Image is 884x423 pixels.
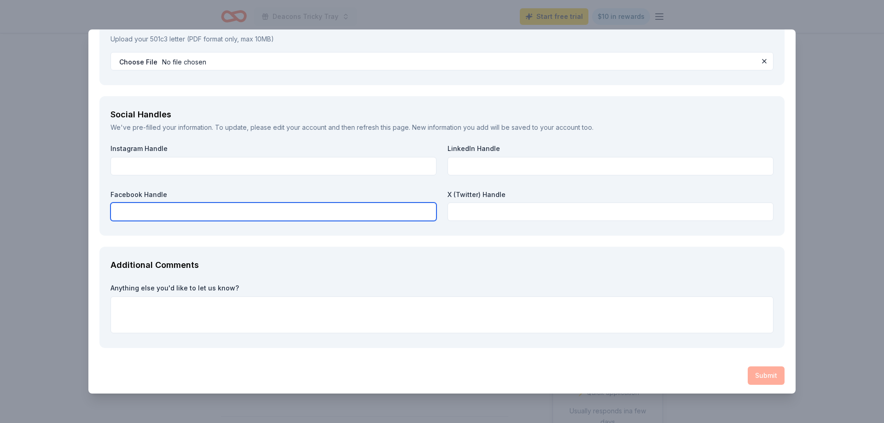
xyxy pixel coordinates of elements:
div: Additional Comments [110,258,773,272]
p: Upload your 501c3 letter (PDF format only, max 10MB) [110,34,773,45]
label: Anything else you'd like to let us know? [110,284,773,293]
label: X (Twitter) Handle [448,190,773,199]
div: Social Handles [110,107,773,122]
label: Instagram Handle [110,144,436,153]
a: edit your account [273,123,326,131]
label: Facebook Handle [110,190,436,199]
div: We've pre-filled your information. To update, please and then refresh this page. New information ... [110,122,773,133]
label: LinkedIn Handle [448,144,773,153]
